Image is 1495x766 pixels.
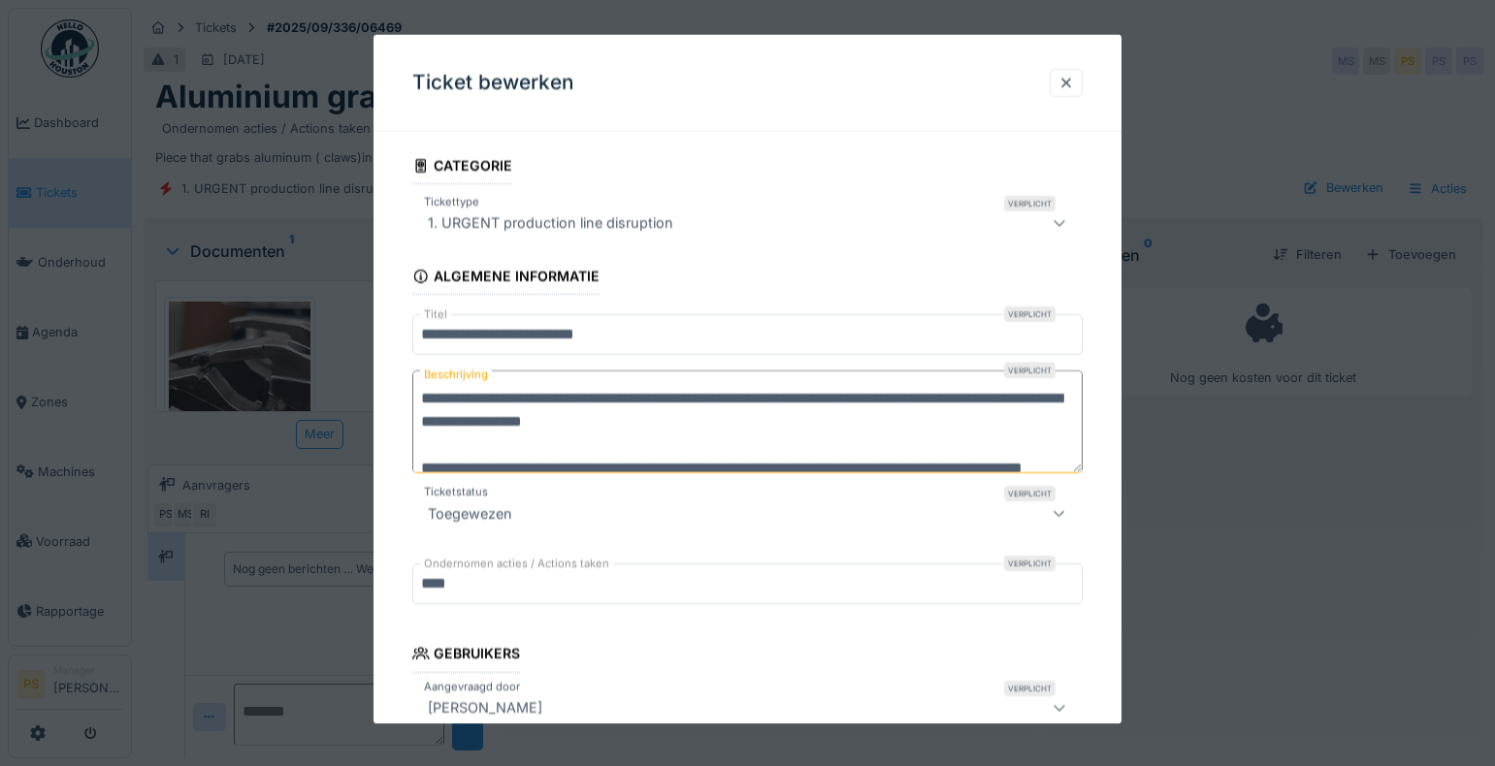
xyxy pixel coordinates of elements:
[420,194,483,210] label: Tickettype
[420,211,681,235] div: 1. URGENT production line disruption
[1004,363,1056,378] div: Verplicht
[420,678,524,694] label: Aangevraagd door
[1004,306,1056,322] div: Verplicht
[1004,556,1056,571] div: Verplicht
[412,639,520,672] div: Gebruikers
[412,262,600,295] div: Algemene informatie
[412,71,574,95] h3: Ticket bewerken
[420,695,550,718] div: [PERSON_NAME]
[1004,486,1056,501] div: Verplicht
[420,306,451,323] label: Titel
[420,501,520,525] div: Toegewezen
[1004,680,1056,695] div: Verplicht
[420,363,492,387] label: Beschrijving
[1004,196,1056,211] div: Verplicht
[412,151,512,184] div: Categorie
[420,556,613,572] label: Ondernomen acties / Actions taken
[420,484,492,500] label: Ticketstatus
